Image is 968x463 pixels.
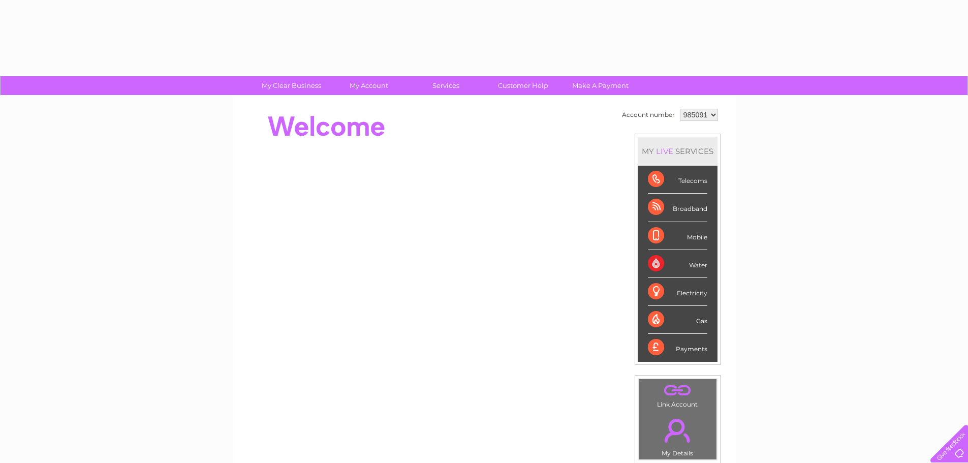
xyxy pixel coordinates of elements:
[648,250,707,278] div: Water
[648,166,707,194] div: Telecoms
[641,413,714,448] a: .
[648,334,707,361] div: Payments
[481,76,565,95] a: Customer Help
[648,222,707,250] div: Mobile
[648,194,707,222] div: Broadband
[638,137,717,166] div: MY SERVICES
[641,382,714,399] a: .
[638,379,717,411] td: Link Account
[654,146,675,156] div: LIVE
[619,106,677,124] td: Account number
[638,410,717,460] td: My Details
[249,76,333,95] a: My Clear Business
[327,76,411,95] a: My Account
[648,306,707,334] div: Gas
[648,278,707,306] div: Electricity
[558,76,642,95] a: Make A Payment
[404,76,488,95] a: Services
